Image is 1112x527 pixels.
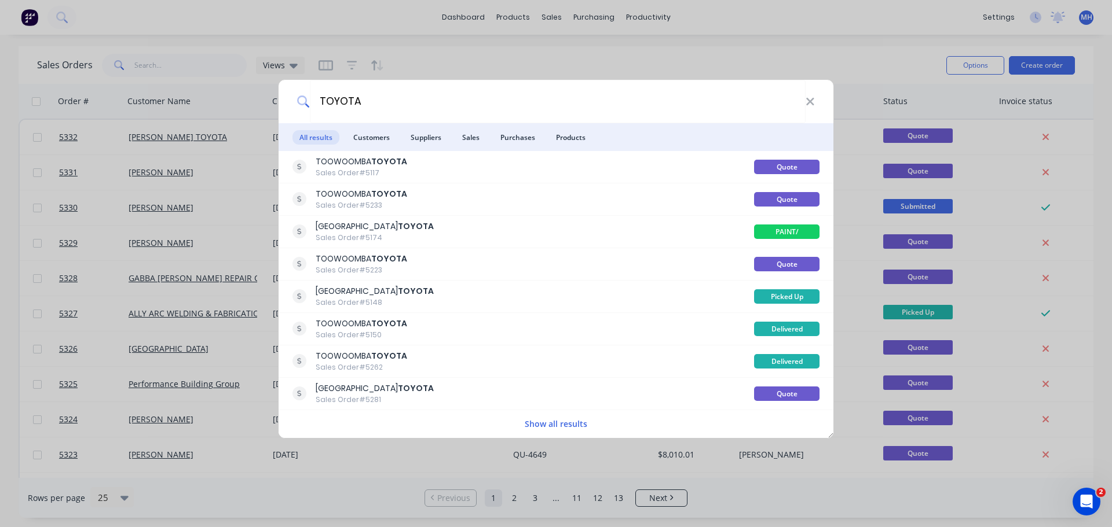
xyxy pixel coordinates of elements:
span: Sales [455,130,487,145]
div: Picked Up [754,289,820,304]
span: 2 [1096,488,1106,497]
div: Sales Order #5223 [316,265,407,275]
div: TOOWOOMBA [316,156,407,168]
div: Delivered [754,322,820,336]
div: Quote [754,386,820,401]
span: Purchases [493,130,542,145]
b: TOYOTA [371,253,407,264]
b: TOYOTA [371,156,407,167]
div: Quote [754,257,820,271]
div: TOOWOOMBA [316,350,407,362]
div: TOOWOOMBA [316,318,407,330]
div: PAINT/ PAINTED [754,224,820,239]
div: Sales Order #5148 [316,297,434,308]
div: Sales Order #5117 [316,168,407,178]
div: Sales Order #5174 [316,233,434,243]
span: Products [549,130,592,145]
div: Sales Order #5262 [316,362,407,373]
b: TOYOTA [398,285,434,297]
div: [GEOGRAPHIC_DATA] [316,382,434,395]
div: Quote [754,160,820,174]
div: Delivered [754,354,820,368]
span: All results [292,130,339,145]
input: Start typing a customer or supplier name to create a new order... [310,80,806,123]
div: Sales Order #5233 [316,200,407,211]
div: [GEOGRAPHIC_DATA] [316,220,434,233]
div: TOOWOOMBA [316,253,407,265]
b: TOYOTA [371,318,407,329]
button: Show all results [521,417,591,430]
span: Customers [346,130,397,145]
div: [GEOGRAPHIC_DATA] [316,285,434,297]
span: Suppliers [404,130,448,145]
b: TOYOTA [398,382,434,394]
iframe: Intercom live chat [1073,488,1100,515]
div: Quote [754,192,820,207]
b: TOYOTA [398,220,434,232]
div: TOOWOOMBA [316,188,407,200]
div: Sales Order #5281 [316,395,434,405]
b: TOYOTA [371,350,407,362]
div: Sales Order #5150 [316,330,407,340]
b: TOYOTA [371,188,407,200]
